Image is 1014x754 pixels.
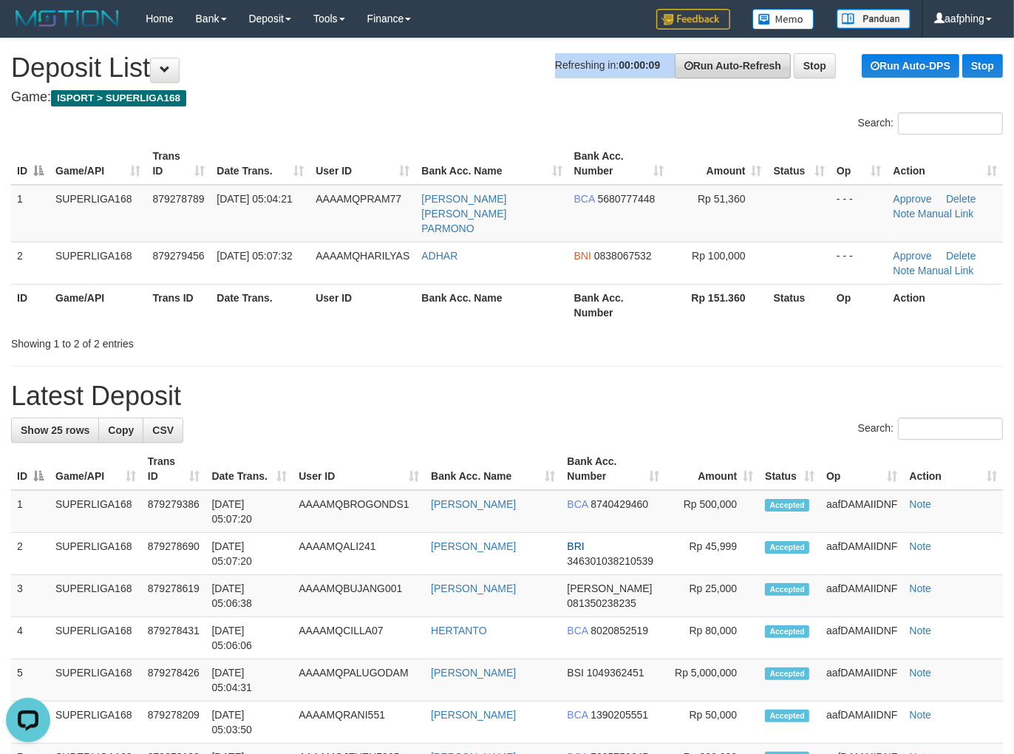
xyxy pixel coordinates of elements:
a: Approve [894,250,932,262]
td: Rp 45,999 [665,533,759,575]
a: Note [910,540,932,552]
td: 879278426 [142,659,206,702]
td: - - - [831,242,888,284]
a: Note [910,498,932,510]
input: Search: [898,112,1003,135]
th: Rp 151.360 [670,284,768,326]
td: 1 [11,185,50,242]
span: Accepted [765,710,809,722]
td: 2 [11,242,50,284]
h4: Game: [11,90,1003,105]
span: Copy 5680777448 to clipboard [598,193,656,205]
span: Accepted [765,499,809,512]
a: [PERSON_NAME] [431,583,516,594]
span: BSI [567,667,584,679]
td: aafDAMAIIDNF [820,490,903,533]
a: Note [910,583,932,594]
td: - - - [831,185,888,242]
input: Search: [898,418,1003,440]
a: Note [910,667,932,679]
label: Search: [858,418,1003,440]
td: [DATE] 05:07:20 [205,490,293,533]
th: Action: activate to sort column ascending [888,143,1003,185]
a: Show 25 rows [11,418,99,443]
a: Stop [794,53,836,78]
th: Game/API: activate to sort column ascending [50,143,146,185]
span: Copy 346301038210539 to clipboard [567,555,653,567]
td: [DATE] 05:06:06 [205,617,293,659]
td: 1 [11,490,50,533]
a: Manual Link [918,265,974,276]
label: Search: [858,112,1003,135]
th: Bank Acc. Number: activate to sort column ascending [568,143,670,185]
a: ADHAR [421,250,457,262]
td: SUPERLIGA168 [50,490,142,533]
th: Status: activate to sort column ascending [768,143,831,185]
th: Op [831,284,888,326]
th: ID: activate to sort column descending [11,143,50,185]
td: AAAAMQCILLA07 [293,617,425,659]
span: Rp 100,000 [692,250,745,262]
td: Rp 25,000 [665,575,759,617]
td: SUPERLIGA168 [50,533,142,575]
img: Feedback.jpg [656,9,730,30]
span: BCA [567,625,588,636]
td: SUPERLIGA168 [50,185,146,242]
a: Delete [946,193,976,205]
span: Refreshing in: [555,59,660,71]
td: SUPERLIGA168 [50,617,142,659]
span: 879278789 [152,193,204,205]
a: Stop [962,54,1003,78]
span: BCA [574,193,595,205]
th: Action [888,284,1003,326]
th: User ID [310,284,415,326]
a: [PERSON_NAME] [431,498,516,510]
th: Date Trans.: activate to sort column ascending [211,143,310,185]
th: Game/API: activate to sort column ascending [50,448,142,490]
a: [PERSON_NAME] [431,709,516,721]
th: Bank Acc. Number: activate to sort column ascending [561,448,665,490]
span: Copy 8740429460 to clipboard [591,498,648,510]
th: Bank Acc. Name [415,284,568,326]
span: [DATE] 05:04:21 [217,193,292,205]
td: 2 [11,533,50,575]
td: 5 [11,659,50,702]
strong: 00:00:09 [619,59,660,71]
h1: Deposit List [11,53,1003,83]
td: 4 [11,617,50,659]
th: ID [11,284,50,326]
span: Accepted [765,583,809,596]
a: Copy [98,418,143,443]
span: Copy [108,424,134,436]
a: Run Auto-Refresh [675,53,791,78]
td: Rp 80,000 [665,617,759,659]
td: AAAAMQBUJANG001 [293,575,425,617]
a: [PERSON_NAME] [431,667,516,679]
td: AAAAMQRANI551 [293,702,425,744]
a: [PERSON_NAME] [PERSON_NAME] PARMONO [421,193,506,234]
span: BRI [567,540,584,552]
td: 879279386 [142,490,206,533]
td: SUPERLIGA168 [50,702,142,744]
a: Manual Link [918,208,974,220]
a: Run Auto-DPS [862,54,959,78]
a: HERTANTO [431,625,486,636]
td: AAAAMQBROGONDS1 [293,490,425,533]
th: User ID: activate to sort column ascending [310,143,415,185]
td: [DATE] 05:06:38 [205,575,293,617]
th: Trans ID [146,284,211,326]
td: SUPERLIGA168 [50,242,146,284]
span: CSV [152,424,174,436]
th: Status: activate to sort column ascending [759,448,820,490]
td: Rp 50,000 [665,702,759,744]
th: Bank Acc. Number [568,284,670,326]
th: Amount: activate to sort column ascending [665,448,759,490]
td: [DATE] 05:07:20 [205,533,293,575]
td: aafDAMAIIDNF [820,659,903,702]
a: Note [894,208,916,220]
th: Amount: activate to sort column ascending [670,143,768,185]
span: Copy 081350238235 to clipboard [567,597,636,609]
span: BCA [567,498,588,510]
a: Approve [894,193,932,205]
button: Open LiveChat chat widget [6,6,50,50]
